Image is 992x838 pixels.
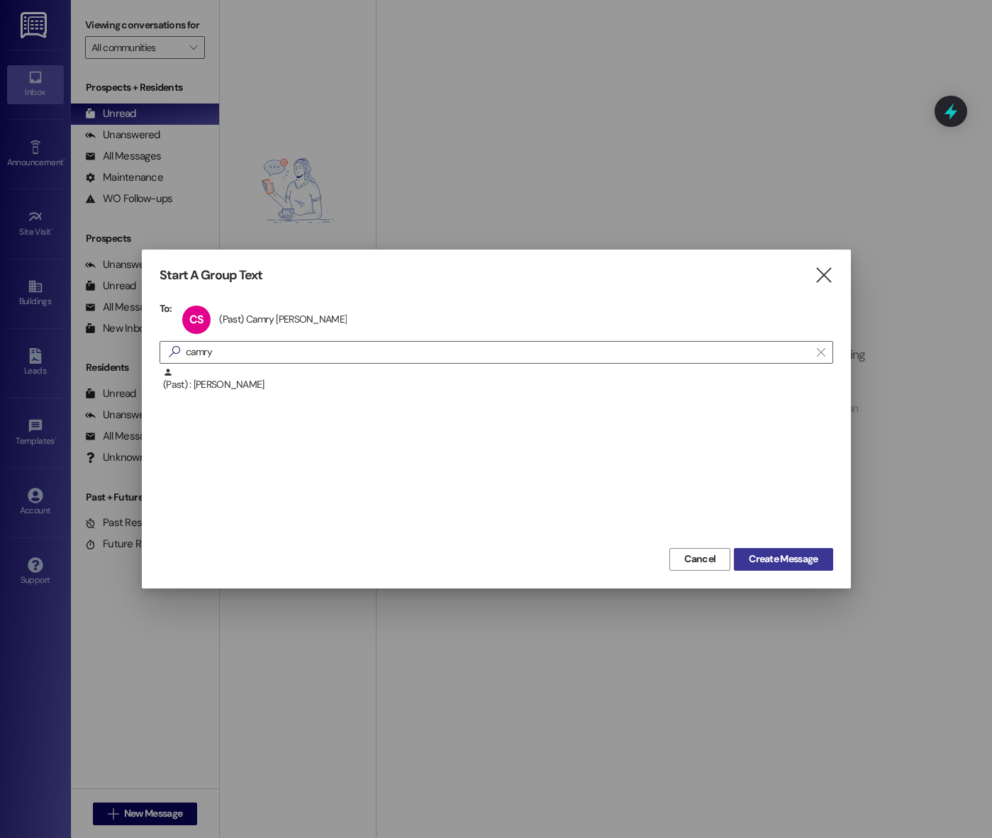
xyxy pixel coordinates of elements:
[817,347,825,358] i: 
[669,548,730,571] button: Cancel
[163,345,186,359] i: 
[734,548,832,571] button: Create Message
[186,342,810,362] input: Search for any contact or apartment
[749,552,818,566] span: Create Message
[160,367,833,403] div: (Past) : [PERSON_NAME]
[810,342,832,363] button: Clear text
[163,367,833,392] div: (Past) : [PERSON_NAME]
[684,552,715,566] span: Cancel
[219,313,347,325] div: (Past) Camry [PERSON_NAME]
[814,268,833,283] i: 
[189,312,204,327] span: CS
[160,302,172,315] h3: To:
[160,267,263,284] h3: Start A Group Text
